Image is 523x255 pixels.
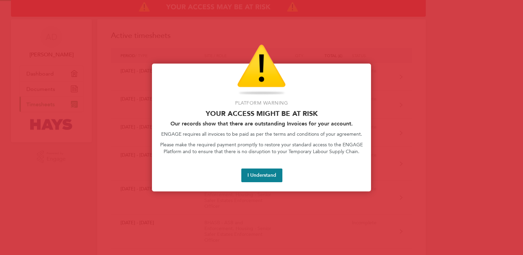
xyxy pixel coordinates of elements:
[160,142,363,155] p: Please make the required payment promptly to restore your standard access to the ENGAGE Platform ...
[160,120,363,127] h2: Our records show that there are outstanding Invoices for your account.
[160,131,363,138] p: ENGAGE requires all invoices to be paid as per the terms and conditions of your agreement.
[160,109,363,118] p: Your access might be at risk
[237,44,286,96] img: Warning Icon
[241,169,282,182] button: I Understand
[160,100,363,107] p: Platform Warning
[152,64,371,191] div: Access At Risk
